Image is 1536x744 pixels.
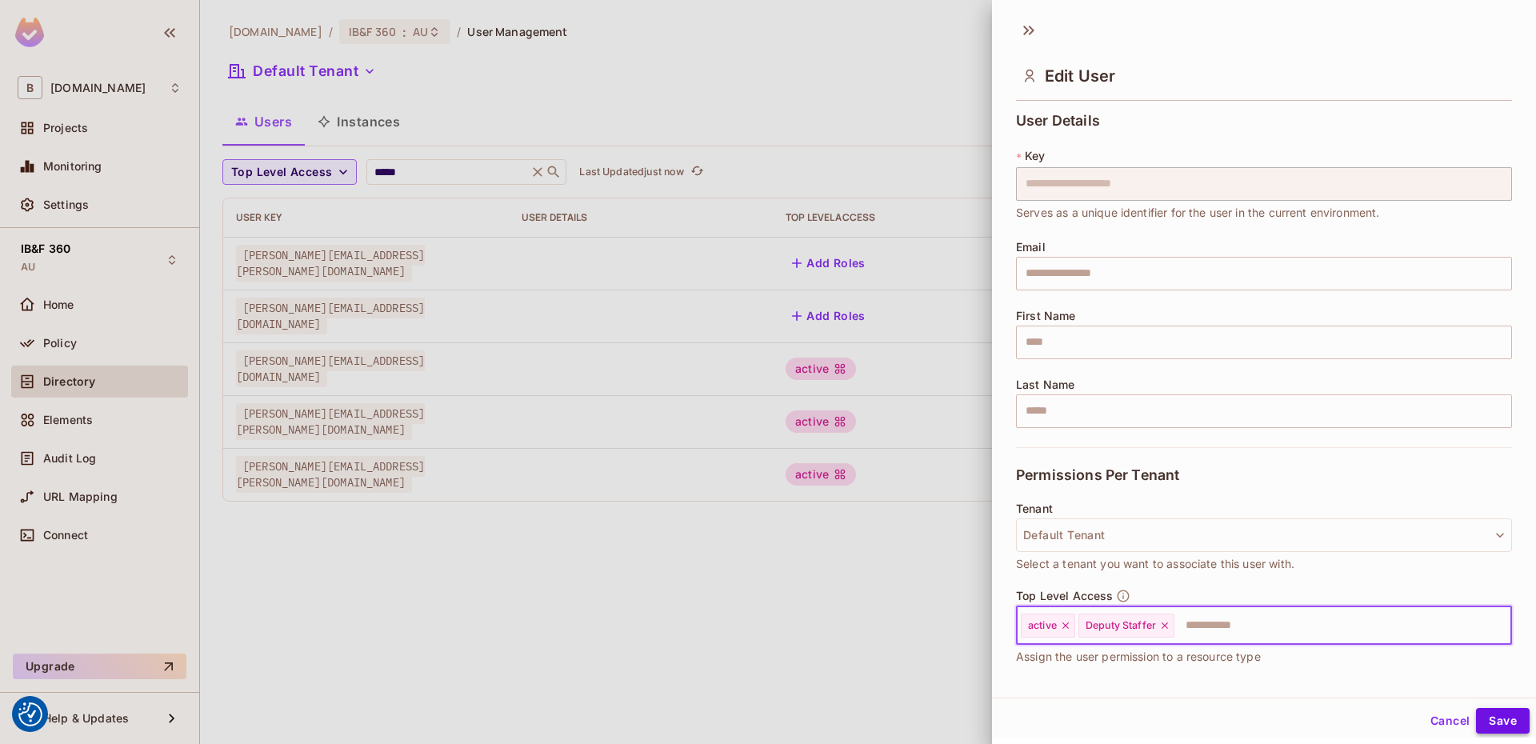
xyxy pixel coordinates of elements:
button: Cancel [1424,708,1476,734]
span: Tenant [1016,502,1053,515]
div: Deputy Staffer [1078,614,1174,638]
span: Assign the user permission to a resource type [1016,648,1261,666]
button: Open [1503,623,1506,626]
span: Select a tenant you want to associate this user with. [1016,555,1294,573]
span: User Details [1016,113,1100,129]
span: First Name [1016,310,1076,322]
span: active [1028,619,1057,632]
div: active [1021,614,1075,638]
span: Key [1025,150,1045,162]
button: Save [1476,708,1530,734]
span: Edit User [1045,66,1115,86]
span: Email [1016,241,1046,254]
span: Last Name [1016,378,1074,391]
button: Default Tenant [1016,518,1512,552]
button: Consent Preferences [18,702,42,726]
span: Permissions Per Tenant [1016,467,1179,483]
img: Revisit consent button [18,702,42,726]
span: Deputy Staffer [1086,619,1156,632]
span: Top Level Access [1016,590,1113,602]
span: Serves as a unique identifier for the user in the current environment. [1016,204,1380,222]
